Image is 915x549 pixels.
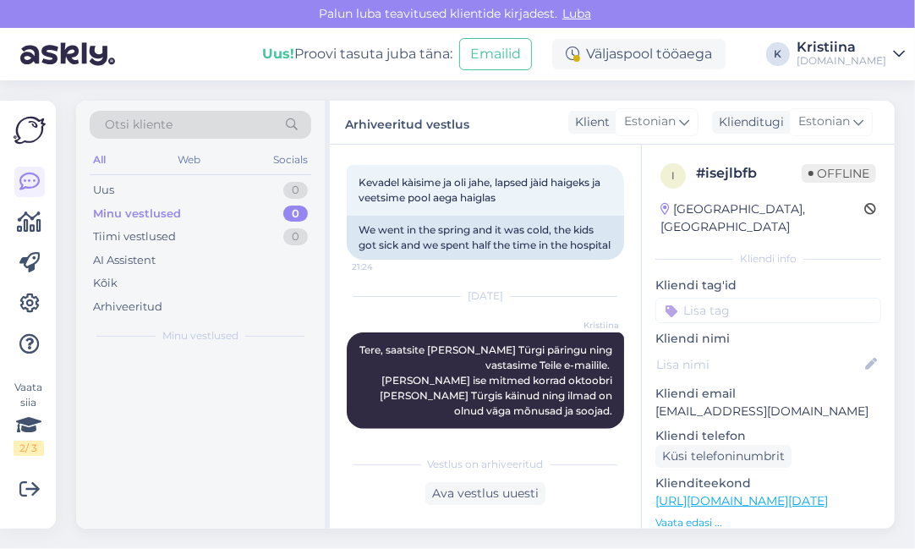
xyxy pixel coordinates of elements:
div: Socials [270,149,311,171]
span: Kevadel kàisime ja oli jahe, lapsed jàid haigeks ja veetsime pool aega haiglas [359,176,603,204]
input: Lisa nimi [656,355,862,374]
div: Web [175,149,205,171]
div: Tiimi vestlused [93,228,176,245]
span: Tere, saatsite [PERSON_NAME] Türgi päringu ning vastasime Teile e-mailile. [PERSON_NAME] ise mitm... [359,343,615,417]
p: Vaata edasi ... [655,515,881,530]
p: [EMAIL_ADDRESS][DOMAIN_NAME] [655,403,881,420]
p: Kliendi telefon [655,427,881,445]
input: Lisa tag [655,298,881,323]
div: 2 / 3 [14,441,44,456]
a: Kristiina[DOMAIN_NAME] [797,41,905,68]
p: Kliendi nimi [655,330,881,348]
img: Askly Logo [14,114,46,146]
div: K [766,42,790,66]
div: Kõik [93,275,118,292]
div: Arhiveeritud [93,299,162,316]
p: Klienditeekond [655,475,881,492]
label: Arhiveeritud vestlus [345,111,469,134]
div: Kristiina [797,41,886,54]
span: 8:07 [556,430,619,442]
span: Otsi kliente [105,116,173,134]
span: Vestlus on arhiveeritud [428,457,544,472]
p: Kliendi email [655,385,881,403]
div: 0 [283,228,308,245]
span: Luba [557,6,596,21]
span: Kristiina [556,319,619,332]
b: Uus! [262,46,294,62]
div: Proovi tasuta juba täna: [262,44,452,64]
div: [DOMAIN_NAME] [797,54,886,68]
span: Estonian [798,113,850,131]
div: 0 [283,206,308,222]
span: Estonian [624,113,676,131]
div: Uus [93,182,114,199]
div: Vaata siia [14,380,44,456]
span: 21:24 [352,261,415,273]
div: Küsi telefoninumbrit [655,445,792,468]
div: We went in the spring and it was cold, the kids got sick and we spent half the time in the hospital [347,216,624,260]
div: Väljaspool tööaega [552,39,726,69]
span: Offline [802,164,876,183]
div: Klienditugi [712,113,784,131]
span: Minu vestlused [162,328,238,343]
div: Kliendi info [655,251,881,266]
a: [URL][DOMAIN_NAME][DATE] [655,493,828,508]
button: Emailid [459,38,532,70]
p: Kliendi tag'id [655,277,881,294]
div: [DATE] [347,288,624,304]
div: Klient [568,113,610,131]
div: All [90,149,109,171]
div: # isejlbfb [696,163,802,184]
span: i [671,169,675,182]
div: Ava vestlus uuesti [425,482,545,505]
div: 0 [283,182,308,199]
div: [GEOGRAPHIC_DATA], [GEOGRAPHIC_DATA] [660,200,864,236]
div: AI Assistent [93,252,156,269]
div: Minu vestlused [93,206,181,222]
